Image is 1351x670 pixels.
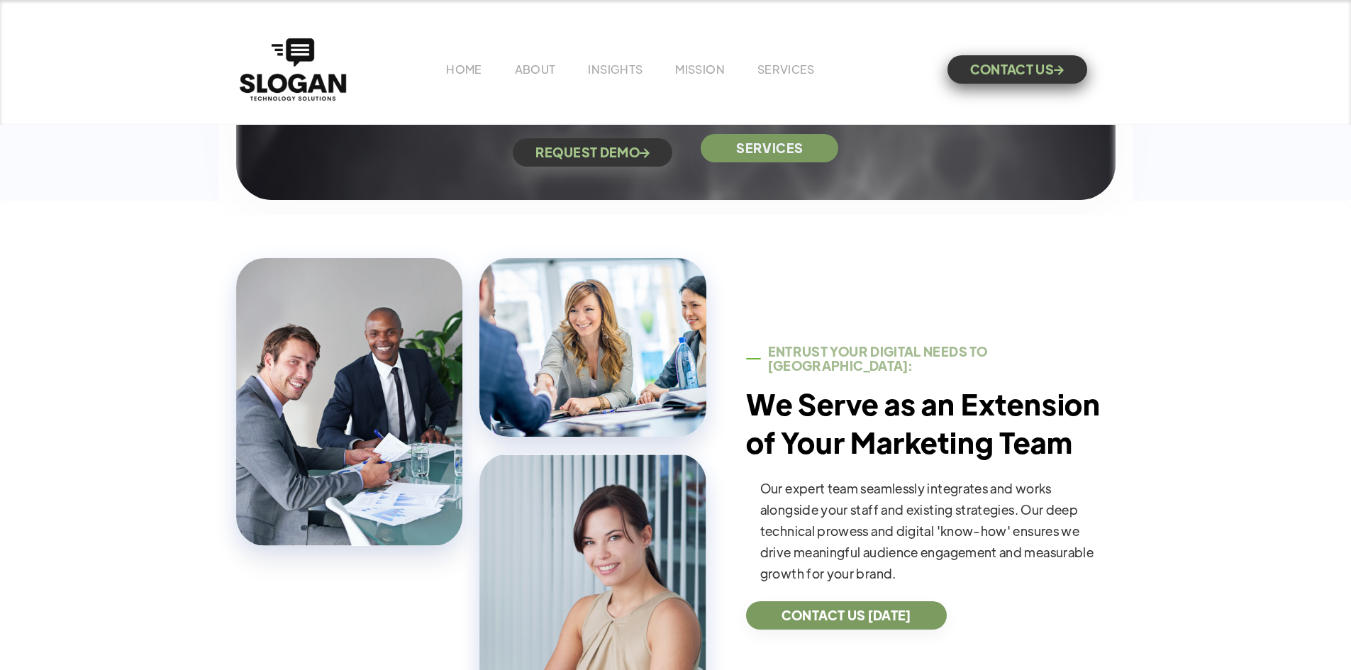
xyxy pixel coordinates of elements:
[947,55,1087,84] a: CONTACT US
[675,62,725,77] a: MISSION
[746,478,1116,584] p: Our expert team seamlessly integrates and works alongside your staff and existing strategies. Our...
[701,134,838,162] a: SERVICES
[446,62,482,77] a: HOME
[515,62,556,77] a: ABOUT
[513,138,673,167] a: REQUEST DEMO
[757,62,815,77] a: SERVICES
[1054,65,1064,74] span: 
[746,384,1108,461] h2: We Serve as an Extension of Your Marketing Team
[736,141,803,155] strong: SERVICES
[236,35,350,104] a: home
[746,601,947,630] a: CONTACT US [DATE]
[640,148,650,157] span: 
[768,345,1116,373] div: ENTRUST YOUR DIGITAL NEEDS TO [GEOGRAPHIC_DATA]:
[588,62,643,77] a: INSIGHTS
